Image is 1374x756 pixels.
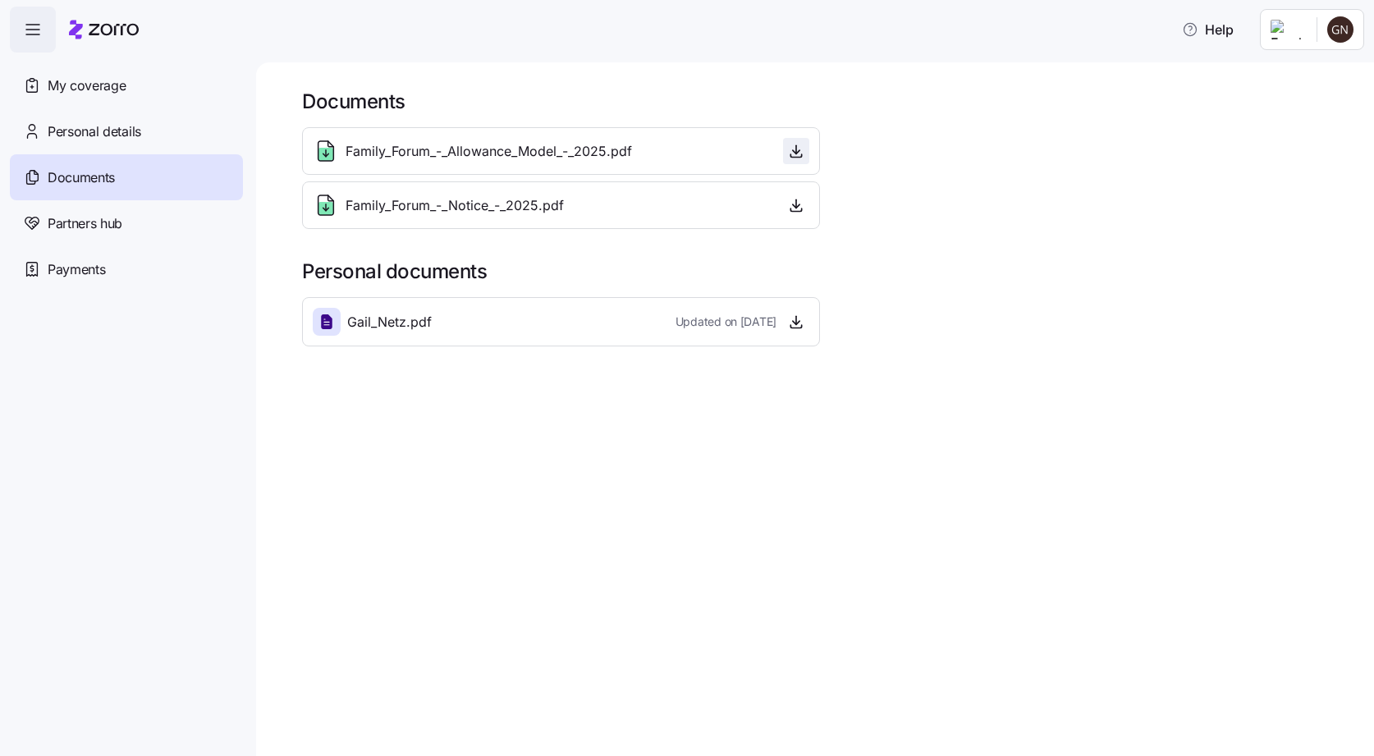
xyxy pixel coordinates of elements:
img: Employer logo [1271,20,1303,39]
a: Documents [10,154,243,200]
span: Payments [48,259,105,280]
span: Family_Forum_-_Allowance_Model_-_2025.pdf [346,141,632,162]
h1: Personal documents [302,259,1351,284]
img: 3bbe740c3cba7b1320171c43fe86f81a [1327,16,1353,43]
a: Partners hub [10,200,243,246]
h1: Documents [302,89,1351,114]
a: Personal details [10,108,243,154]
span: Updated on [DATE] [676,314,776,330]
span: Help [1182,20,1234,39]
span: Gail_Netz.pdf [347,312,432,332]
span: Personal details [48,121,141,142]
span: My coverage [48,76,126,96]
button: Help [1169,13,1247,46]
a: Payments [10,246,243,292]
span: Family_Forum_-_Notice_-_2025.pdf [346,195,564,216]
span: Documents [48,167,115,188]
span: Partners hub [48,213,122,234]
a: My coverage [10,62,243,108]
